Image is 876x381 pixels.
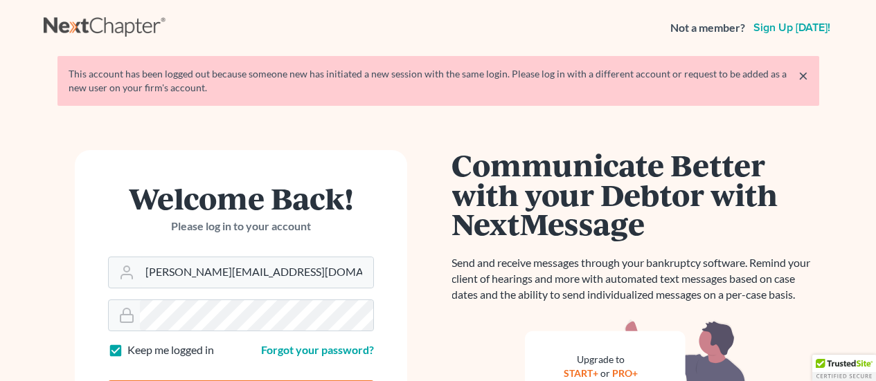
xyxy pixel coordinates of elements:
[108,219,374,234] p: Please log in to your account
[452,255,819,303] p: Send and receive messages through your bankruptcy software. Remind your client of hearings and mo...
[108,183,374,213] h1: Welcome Back!
[69,67,808,95] div: This account has been logged out because someone new has initiated a new session with the same lo...
[670,20,745,36] strong: Not a member?
[612,367,638,379] a: PRO+
[600,367,610,379] span: or
[751,22,833,33] a: Sign up [DATE]!
[812,355,876,381] div: TrustedSite Certified
[140,257,373,288] input: Email Address
[452,150,819,239] h1: Communicate Better with your Debtor with NextMessage
[798,67,808,84] a: ×
[127,342,214,358] label: Keep me logged in
[558,353,644,366] div: Upgrade to
[564,367,598,379] a: START+
[261,343,374,356] a: Forgot your password?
